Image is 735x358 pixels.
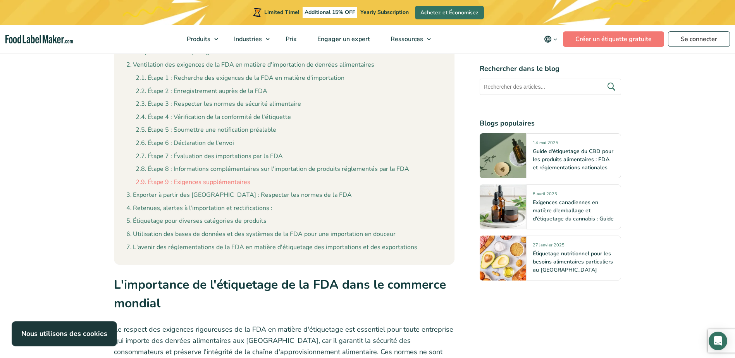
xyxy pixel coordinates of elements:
[533,148,613,171] a: Guide d'étiquetage du CBD pour les produits alimentaires : FDA et réglementations nationales
[136,112,291,122] a: Étape 4 : Vérification de la conformité de l'étiquette
[303,7,357,18] span: Additional 15% OFF
[114,276,446,312] strong: L'importance de l'étiquetage de la FDA dans le commerce mondial
[126,229,396,239] a: Utilisation des bases de données et des systèmes de la FDA pour une importation en douceur
[232,35,263,43] span: Industries
[136,125,276,135] a: Étape 5 : Soumettre une notification préalable
[533,199,614,222] a: Exigences canadiennes en matière d'emballage et d'étiquetage du cannabis : Guide
[283,35,298,43] span: Prix
[136,164,409,174] a: Étape 8 : Informations complémentaires sur l'importation de produits réglementés par la FDA
[126,216,267,226] a: Étiquetage pour diverses catégories de produits
[136,177,250,188] a: Étape 9 : Exigences supplémentaires
[136,99,301,109] a: Étape 3 : Respecter les normes de sécurité alimentaire
[315,35,371,43] span: Engager un expert
[21,329,107,338] strong: Nous utilisons des cookies
[126,243,417,253] a: L'avenir des réglementations de la FDA en matière d'étiquetage des importations et des exportations
[709,332,727,350] div: Open Intercom Messenger
[360,9,409,16] span: Yearly Subscription
[480,64,621,74] h4: Rechercher dans le blog
[136,86,267,96] a: Étape 2 : Enregistrement auprès de la FDA
[264,9,299,16] span: Limited Time!
[136,151,283,162] a: Étape 7 : Évaluation des importations par la FDA
[126,203,272,213] a: Retenues, alertes à l'importation et rectifications :
[388,35,424,43] span: Ressources
[415,6,484,19] a: Achetez et Économisez
[126,190,352,200] a: Exporter à partir des [GEOGRAPHIC_DATA] : Respecter les normes de la FDA
[136,138,234,148] a: Étape 6 : Déclaration de l'envoi
[136,73,344,83] a: Étape 1 : Recherche des exigences de la FDA en matière d'importation
[307,25,379,53] a: Engager un expert
[380,25,435,53] a: Ressources
[533,191,557,200] span: 8 avril 2025
[480,118,621,129] h4: Blogs populaires
[533,140,558,149] span: 14 mai 2025
[275,25,305,53] a: Prix
[126,60,374,70] a: Ventilation des exigences de la FDA en matière d'importation de denrées alimentaires
[177,25,222,53] a: Produits
[533,242,565,251] span: 27 janvier 2025
[480,79,621,95] input: Rechercher des articles...
[224,25,274,53] a: Industries
[533,250,613,274] a: Étiquetage nutritionnel pour les besoins alimentaires particuliers au [GEOGRAPHIC_DATA]
[184,35,211,43] span: Produits
[668,31,730,47] a: Se connecter
[563,31,664,47] a: Créer un étiquette gratuite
